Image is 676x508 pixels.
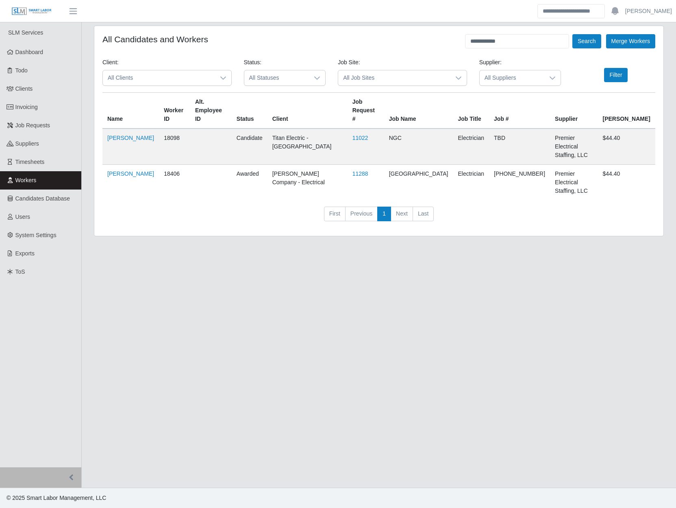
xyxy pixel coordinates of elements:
[453,93,489,129] th: Job Title
[598,129,655,165] td: $44.40
[384,129,453,165] td: NGC
[107,170,154,177] a: [PERSON_NAME]
[604,68,627,82] button: Filter
[489,93,550,129] th: Job #
[102,93,159,129] th: Name
[11,7,52,16] img: SLM Logo
[7,495,106,501] span: © 2025 Smart Labor Management, LLC
[384,165,453,201] td: [GEOGRAPHIC_DATA]
[15,214,30,220] span: Users
[102,207,655,228] nav: pagination
[267,93,348,129] th: Client
[352,170,368,177] a: 11288
[384,93,453,129] th: Job Name
[267,129,348,165] td: Titan Electric - [GEOGRAPHIC_DATA]
[598,93,655,129] th: [PERSON_NAME]
[15,177,37,183] span: Workers
[598,165,655,201] td: $44.40
[15,232,57,238] span: System Settings
[267,165,348,201] td: [PERSON_NAME] Company - Electrical
[244,70,309,85] span: All Statuses
[159,165,190,201] td: 18406
[550,165,598,201] td: Premier Electrical Staffing, LLC
[8,29,43,36] span: SLM Services
[103,70,215,85] span: All Clients
[550,93,598,129] th: Supplier
[15,250,35,257] span: Exports
[479,58,502,67] label: Supplier:
[244,58,262,67] label: Status:
[15,140,39,147] span: Suppliers
[15,122,50,129] span: Job Requests
[159,129,190,165] td: 18098
[232,165,267,201] td: awarded
[107,135,154,141] a: [PERSON_NAME]
[15,49,43,55] span: Dashboard
[102,34,208,44] h4: All Candidates and Workers
[338,58,360,67] label: Job Site:
[15,159,45,165] span: Timesheets
[480,70,545,85] span: All Suppliers
[453,165,489,201] td: Electrician
[232,129,267,165] td: candidate
[537,4,605,18] input: Search
[102,58,119,67] label: Client:
[15,104,38,110] span: Invoicing
[625,7,672,15] a: [PERSON_NAME]
[550,129,598,165] td: Premier Electrical Staffing, LLC
[606,34,655,48] button: Merge Workers
[15,85,33,92] span: Clients
[15,268,25,275] span: ToS
[159,93,190,129] th: Worker ID
[489,129,550,165] td: TBD
[489,165,550,201] td: [PHONE_NUMBER]
[348,93,384,129] th: Job Request #
[572,34,601,48] button: Search
[15,67,28,74] span: Todo
[190,93,232,129] th: Alt. Employee ID
[338,70,450,85] span: All Job Sites
[352,135,368,141] a: 11022
[453,129,489,165] td: Electrician
[377,207,391,221] a: 1
[15,195,70,202] span: Candidates Database
[232,93,267,129] th: Status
